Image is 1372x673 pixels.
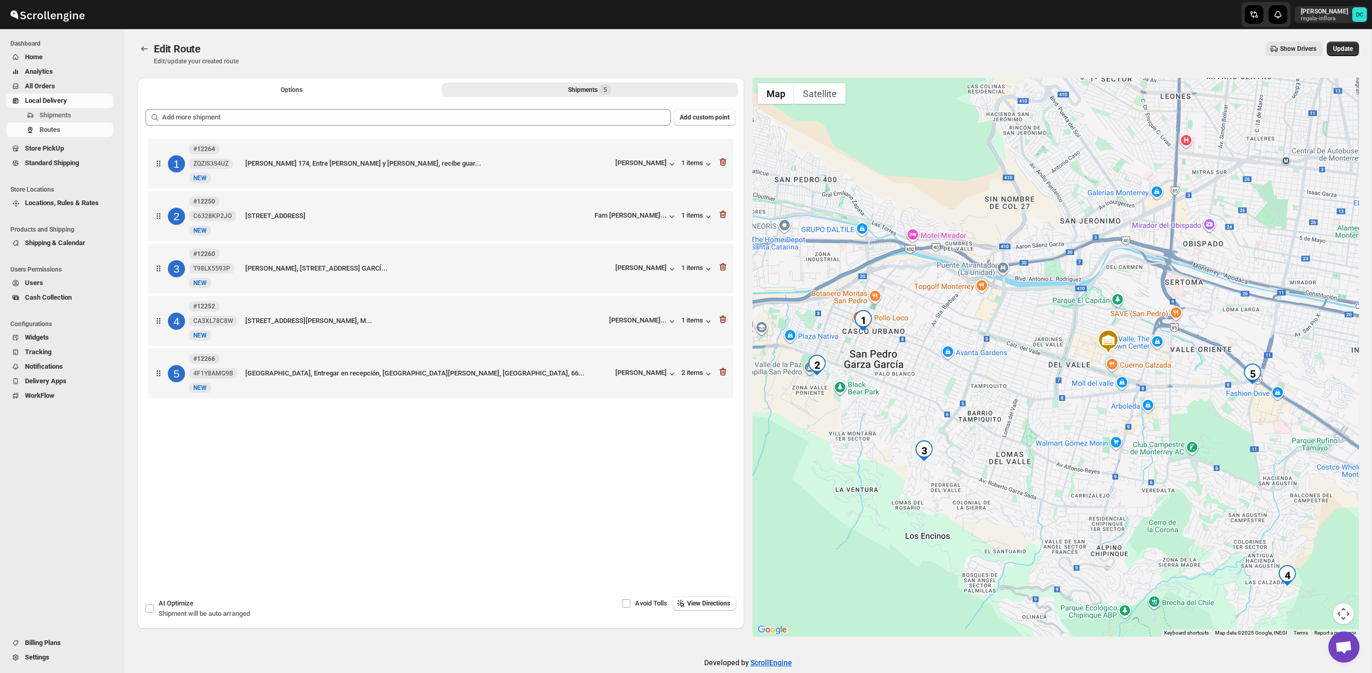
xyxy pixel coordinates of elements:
button: Cash Collection [6,290,113,305]
button: [PERSON_NAME] [615,369,677,379]
button: Routes [137,42,152,56]
span: Products and Shipping [10,225,117,234]
span: Avoid Tolls [635,599,667,607]
span: Billing Plans [25,639,61,647]
div: 4#12252CA3XL78C8WNewNEW[STREET_ADDRESS][PERSON_NAME], M...[PERSON_NAME]...1 items [148,296,733,346]
button: Add custom point [674,109,736,126]
span: Update [1333,45,1353,53]
div: Open chat [1328,631,1360,663]
a: Open this area in Google Maps (opens a new window) [755,623,789,637]
div: [GEOGRAPHIC_DATA], Entregar en recepción, [GEOGRAPHIC_DATA][PERSON_NAME], [GEOGRAPHIC_DATA], 66... [245,368,611,379]
span: All Orders [25,82,55,90]
span: Shipments [39,111,71,119]
button: 1 items [681,211,714,222]
span: Users [25,279,43,287]
b: #12266 [193,355,215,362]
b: #12260 [193,250,215,258]
div: 2 [168,208,185,225]
a: Report a map error [1314,630,1356,636]
span: Dashboard [10,39,117,48]
span: Local Delivery [25,97,67,104]
span: Users Permissions [10,265,117,274]
div: 3#12260T98LX5593PNewNEW[PERSON_NAME], [STREET_ADDRESS] GARCÍ...[PERSON_NAME]1 items [148,244,733,293]
button: WorkFlow [6,388,113,403]
span: Delivery Apps [25,377,67,385]
div: [PERSON_NAME], [STREET_ADDRESS] GARCÍ... [245,263,611,274]
div: 2 [807,355,827,375]
span: NEW [193,332,207,339]
a: ScrollEngine [750,658,792,667]
button: View Directions [672,596,736,611]
button: Tracking [6,345,113,359]
span: Configurations [10,320,117,328]
p: regala-inflora [1301,16,1348,22]
button: Locations, Rules & Rates [6,196,113,210]
span: Notifications [25,362,63,370]
button: User menu [1295,6,1368,23]
b: #12250 [193,198,215,205]
button: Billing Plans [6,636,113,650]
input: Add more shipment [162,109,671,126]
span: Locations, Rules & Rates [25,199,99,207]
button: Settings [6,650,113,665]
button: [PERSON_NAME]... [609,316,677,327]
text: DC [1356,11,1363,18]
span: NEW [193,227,207,234]
div: 1 items [681,159,714,169]
span: DAVID CORONADO [1352,7,1367,22]
span: CA3XL78C8W [193,317,233,325]
b: #12264 [193,145,215,153]
button: Selected Shipments [442,83,738,97]
button: All Route Options [143,83,440,97]
div: 1#12264ZQZIS3S4UZNewNEW[PERSON_NAME] 174, Entre [PERSON_NAME] y [PERSON_NAME], recibe guar...[PER... [148,139,733,189]
div: [PERSON_NAME]... [609,316,667,324]
div: 2#12250C6328KP2JONewNEW[STREET_ADDRESS]Fam [PERSON_NAME]...1 items [148,191,733,241]
span: 4F1Y8AMG9B [193,369,233,378]
div: 1 items [681,264,714,274]
p: [PERSON_NAME] [1301,7,1348,16]
button: Update [1327,42,1359,56]
span: Home [25,53,43,61]
span: NEW [193,384,207,392]
span: Cash Collection [25,293,72,301]
div: [PERSON_NAME] [615,159,677,169]
span: NEW [193,174,207,182]
div: 3 [168,260,185,277]
button: Show street map [758,83,794,104]
span: Tracking [25,348,51,356]
button: Shipping & Calendar [6,236,113,250]
button: Home [6,50,113,64]
span: Standard Shipping [25,159,79,167]
span: Settings [25,653,49,661]
span: C6328KP2JO [193,212,232,220]
span: AI Optimize [159,599,193,607]
button: 1 items [681,316,714,327]
button: All Orders [6,79,113,93]
div: 4 [1277,565,1298,586]
button: Shipments [6,108,113,123]
button: Show Drivers [1265,42,1323,56]
p: Developed by [704,657,792,668]
span: Analytics [25,68,53,75]
button: 2 items [681,369,714,379]
button: Show satellite imagery [794,83,846,104]
div: [PERSON_NAME] 174, Entre [PERSON_NAME] y [PERSON_NAME], recibe guar... [245,158,611,169]
div: 3 [914,440,934,461]
button: Map camera controls [1333,603,1354,624]
span: Store PickUp [25,144,64,152]
div: [STREET_ADDRESS] [245,211,590,221]
span: View Directions [687,599,730,608]
div: Fam [PERSON_NAME]... [595,211,667,219]
b: #12252 [193,303,215,310]
span: Edit Route [154,43,201,55]
div: Selected Shipments [137,101,744,531]
div: Shipments [568,85,611,95]
button: [PERSON_NAME] [615,264,677,274]
button: Widgets [6,330,113,345]
span: Show Drivers [1280,45,1316,53]
span: Store Locations [10,185,117,194]
span: Add custom point [680,113,730,122]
